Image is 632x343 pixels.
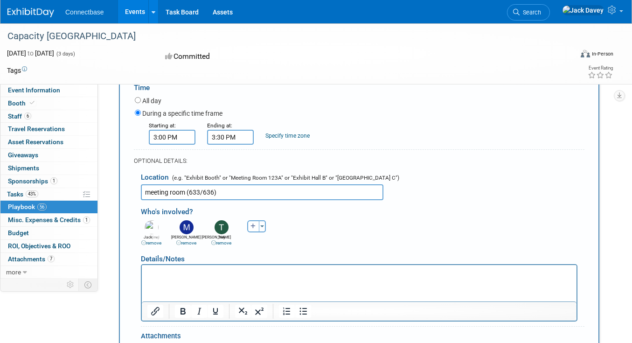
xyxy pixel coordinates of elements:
span: Shipments [8,164,39,172]
a: more [0,266,97,279]
a: Sponsorships1 [0,175,97,188]
span: 43% [26,190,38,197]
span: Booth [8,99,36,107]
a: Attachments7 [0,253,97,266]
span: Travel Reservations [8,125,65,133]
div: Time [134,76,584,95]
td: Personalize Event Tab Strip [63,279,79,291]
a: Misc. Expenses & Credits1 [0,214,97,226]
div: In-Person [591,50,613,57]
span: Giveaways [8,151,38,159]
a: Event Information [0,84,97,97]
a: Playbook56 [0,201,97,213]
span: (me) [152,235,160,239]
div: Committed [162,49,355,65]
a: remove [211,240,231,245]
small: Ending at: [207,122,232,129]
img: M.jpg [180,220,194,234]
a: Budget [0,227,97,239]
div: Details/Notes [141,247,577,264]
span: Connectbase [65,8,104,16]
a: Shipments [0,162,97,175]
span: ROI, Objectives & ROO [8,242,70,250]
button: Underline [208,305,223,318]
input: End Time [207,130,254,145]
a: Tasks43% [0,188,97,201]
a: Giveaways [0,149,97,161]
span: Asset Reservations [8,138,63,146]
input: Start Time [149,130,195,145]
label: All day [142,96,161,105]
div: Event Rating [588,66,613,70]
a: Specify time zone [265,133,310,139]
div: [PERSON_NAME] [PERSON_NAME] [171,234,201,246]
img: T.jpg [215,220,229,234]
div: Capacity [GEOGRAPHIC_DATA] [4,28,562,45]
span: 1 [83,217,90,224]
span: 6 [24,112,31,119]
a: Booth [0,97,97,110]
span: 56 [37,203,47,210]
img: Jack Davey [562,5,604,15]
span: (e.g. "Exhibit Booth" or "Meeting Room 123A" or "Exhibit Hall B" or "[GEOGRAPHIC_DATA] C") [170,175,399,181]
span: Location [141,173,169,182]
div: Event Format [524,49,613,63]
button: Superscript [251,305,267,318]
span: Sponsorships [8,177,57,185]
span: Staff [8,112,31,120]
button: Italic [191,305,207,318]
button: Numbered list [279,305,295,318]
i: Booth reservation complete [30,100,35,105]
a: Search [507,4,550,21]
td: Tags [7,66,27,75]
span: to [26,49,35,57]
button: Bold [175,305,191,318]
a: Staff6 [0,110,97,123]
span: Budget [8,229,29,237]
a: remove [141,240,161,245]
span: Tasks [7,190,38,198]
td: Toggle Event Tabs [79,279,98,291]
button: Bullet list [295,305,311,318]
span: Misc. Expenses & Credits [8,216,90,224]
span: 7 [48,255,55,262]
button: Subscript [235,305,251,318]
span: Event Information [8,86,60,94]
span: Search [520,9,541,16]
a: Asset Reservations [0,136,97,148]
a: ROI, Objectives & ROO [0,240,97,252]
span: Attachments [8,255,55,263]
span: [DATE] [DATE] [7,49,54,57]
button: Insert/edit link [147,305,163,318]
img: Format-Inperson.png [581,50,590,57]
a: Travel Reservations [0,123,97,135]
span: (3 days) [56,51,75,57]
span: more [6,268,21,276]
div: Jack [136,234,167,247]
div: Trey [206,234,236,246]
div: Who's involved? [141,203,584,218]
img: ExhibitDay [7,8,54,17]
div: OPTIONAL DETAILS: [134,157,584,165]
iframe: Rich Text Area [142,265,576,301]
a: remove [176,240,196,245]
span: Playbook [8,203,47,210]
small: Starting at: [149,122,176,129]
span: 1 [50,177,57,184]
label: During a specific time frame [142,109,222,118]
